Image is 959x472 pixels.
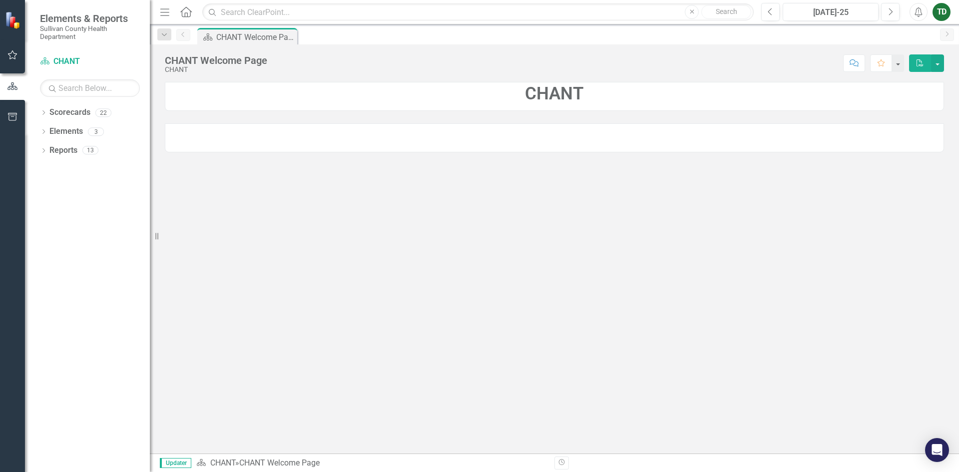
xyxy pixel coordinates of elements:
span: Elements & Reports [40,12,140,24]
a: CHANT [40,56,140,67]
span: Search [716,7,737,15]
div: Open Intercom Messenger [925,438,949,462]
div: 3 [88,127,104,136]
div: » [196,458,547,469]
img: ClearPoint Strategy [5,11,22,29]
span: Updater [160,458,191,468]
input: Search ClearPoint... [202,3,754,21]
button: [DATE]-25 [783,3,879,21]
div: CHANT Welcome Page [239,458,320,468]
div: 13 [82,146,98,155]
div: 22 [95,108,111,117]
div: CHANT Welcome Page [165,55,267,66]
button: Search [701,5,751,19]
small: Sullivan County Health Department [40,24,140,41]
a: CHANT [210,458,235,468]
strong: CHANT [525,83,584,104]
a: Scorecards [49,107,90,118]
button: TD [933,3,951,21]
a: Elements [49,126,83,137]
a: Reports [49,145,77,156]
input: Search Below... [40,79,140,97]
div: CHANT [165,66,267,73]
div: [DATE]-25 [786,6,875,18]
div: CHANT Welcome Page [216,31,295,43]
